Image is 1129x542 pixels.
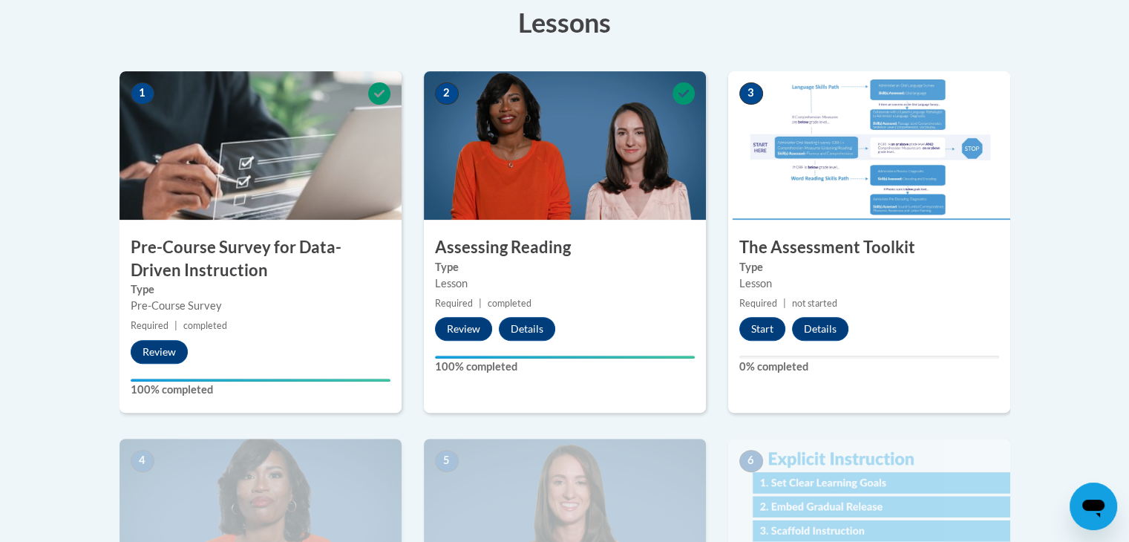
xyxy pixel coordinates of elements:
[183,320,227,331] span: completed
[435,259,695,275] label: Type
[435,450,459,472] span: 5
[783,298,786,309] span: |
[739,259,999,275] label: Type
[435,298,473,309] span: Required
[479,298,482,309] span: |
[792,317,848,341] button: Details
[131,450,154,472] span: 4
[435,317,492,341] button: Review
[739,317,785,341] button: Start
[435,356,695,359] div: Your progress
[131,298,390,314] div: Pre-Course Survey
[739,298,777,309] span: Required
[1070,483,1117,530] iframe: Button to launch messaging window
[120,71,402,220] img: Course Image
[131,379,390,382] div: Your progress
[739,82,763,105] span: 3
[120,236,402,282] h3: Pre-Course Survey for Data-Driven Instruction
[131,281,390,298] label: Type
[131,82,154,105] span: 1
[435,275,695,292] div: Lesson
[488,298,531,309] span: completed
[131,382,390,398] label: 100% completed
[424,236,706,259] h3: Assessing Reading
[739,359,999,375] label: 0% completed
[174,320,177,331] span: |
[435,359,695,375] label: 100% completed
[792,298,837,309] span: not started
[728,236,1010,259] h3: The Assessment Toolkit
[424,71,706,220] img: Course Image
[739,275,999,292] div: Lesson
[120,4,1010,41] h3: Lessons
[728,71,1010,220] img: Course Image
[435,82,459,105] span: 2
[499,317,555,341] button: Details
[739,450,763,472] span: 6
[131,320,168,331] span: Required
[131,340,188,364] button: Review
